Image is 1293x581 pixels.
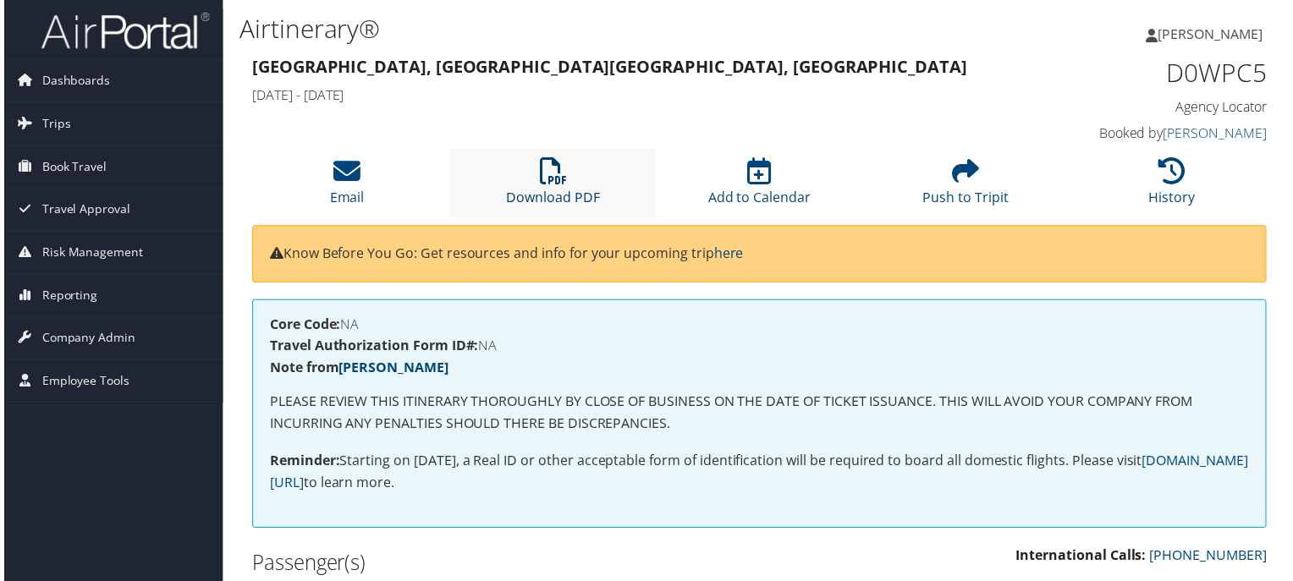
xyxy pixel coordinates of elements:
[267,360,447,379] strong: Note from
[505,167,599,208] a: Download PDF
[1152,167,1198,208] a: History
[250,56,969,79] strong: [GEOGRAPHIC_DATA], [GEOGRAPHIC_DATA] [GEOGRAPHIC_DATA], [GEOGRAPHIC_DATA]
[267,244,1252,266] p: Know Before You Go: Get resources and info for your upcoming trip
[250,86,1009,105] h4: [DATE] - [DATE]
[267,341,1252,354] h4: NA
[267,316,338,335] strong: Core Code:
[38,362,126,404] span: Employee Tools
[237,11,934,47] h1: Airtinerary®
[37,11,206,51] img: airportal-logo.png
[267,338,477,357] strong: Travel Authorization Form ID#:
[1153,549,1270,567] a: [PHONE_NUMBER]
[250,551,747,580] h2: Passenger(s)
[708,167,812,208] a: Add to Calendar
[1034,124,1270,143] h4: Booked by
[38,146,103,189] span: Book Travel
[714,245,744,264] a: here
[267,393,1252,436] p: PLEASE REVIEW THIS ITINERARY THOROUGHLY BY CLOSE OF BUSINESS ON THE DATE OF TICKET ISSUANCE. THIS...
[267,454,1252,495] a: [DOMAIN_NAME][URL]
[38,103,67,145] span: Trips
[38,189,127,232] span: Travel Approval
[38,60,107,102] span: Dashboards
[267,453,1252,496] p: Starting on [DATE], a Real ID or other acceptable form of identification will be required to boar...
[267,454,338,473] strong: Reminder:
[327,167,362,208] a: Email
[337,360,447,379] a: [PERSON_NAME]
[38,276,94,318] span: Reporting
[1149,8,1283,59] a: [PERSON_NAME]
[38,233,140,275] span: Risk Management
[1161,25,1266,43] span: [PERSON_NAME]
[38,319,132,361] span: Company Admin
[1018,549,1149,567] strong: International Calls:
[1166,124,1270,143] a: [PERSON_NAME]
[267,319,1252,332] h4: NA
[1034,56,1270,91] h1: D0WPC5
[1034,98,1270,117] h4: Agency Locator
[924,167,1010,208] a: Push to Tripit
